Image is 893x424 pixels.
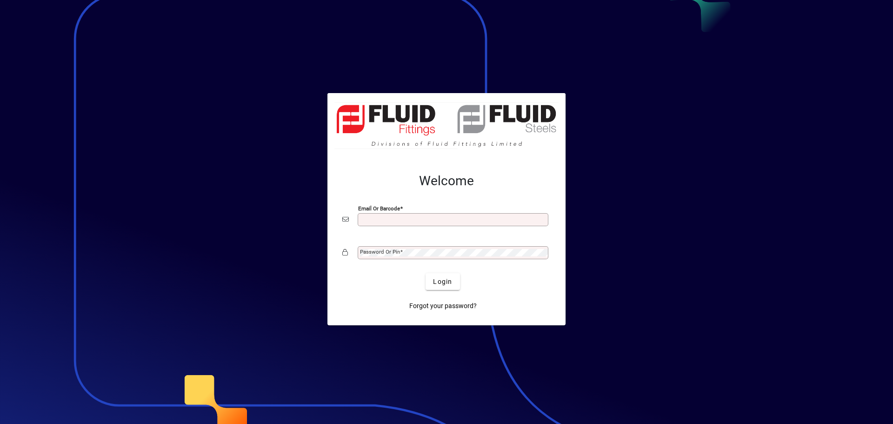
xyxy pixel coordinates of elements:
mat-label: Email or Barcode [358,205,400,212]
mat-label: Password or Pin [360,249,400,255]
h2: Welcome [342,173,551,189]
a: Forgot your password? [406,297,480,314]
span: Login [433,277,452,287]
span: Forgot your password? [409,301,477,311]
button: Login [426,273,460,290]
